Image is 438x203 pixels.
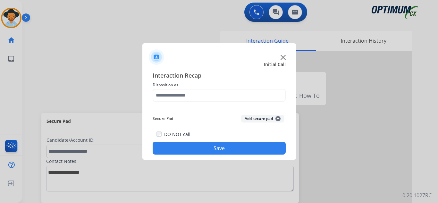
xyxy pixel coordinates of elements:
[153,71,286,81] span: Interaction Recap
[402,191,432,199] p: 0.20.1027RC
[241,115,284,123] button: Add secure pad+
[153,115,173,123] span: Secure Pad
[153,142,286,155] button: Save
[149,49,164,65] img: contactIcon
[164,131,190,138] label: DO NOT call
[153,81,286,89] span: Disposition as
[275,116,281,121] span: +
[264,61,286,68] span: Initial Call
